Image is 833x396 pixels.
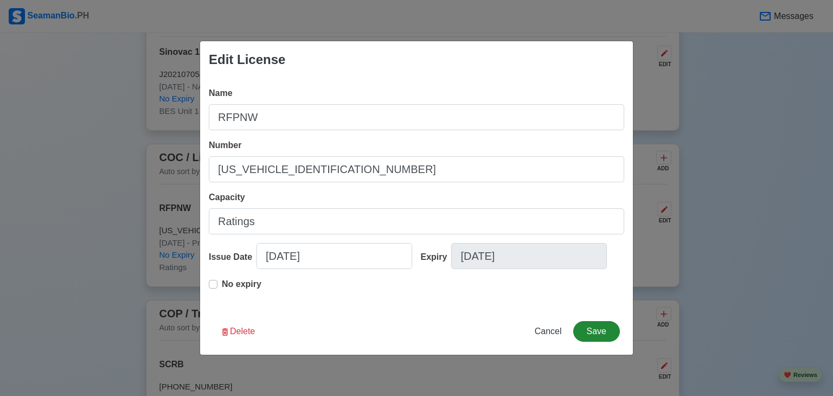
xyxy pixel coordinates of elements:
button: Cancel [528,321,569,342]
div: Issue Date [209,251,257,264]
span: Number [209,140,241,150]
input: Ex: EMM1234567890 [209,156,624,182]
span: Capacity [209,193,245,202]
input: Ex: National Certificate of Competency [209,104,624,130]
span: Name [209,88,233,98]
p: No expiry [222,278,261,291]
div: Expiry [421,251,452,264]
div: Edit License [209,50,285,69]
button: Save [573,321,620,342]
button: Delete [213,321,262,342]
input: Ex: Master [209,208,624,234]
span: Cancel [535,327,562,336]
